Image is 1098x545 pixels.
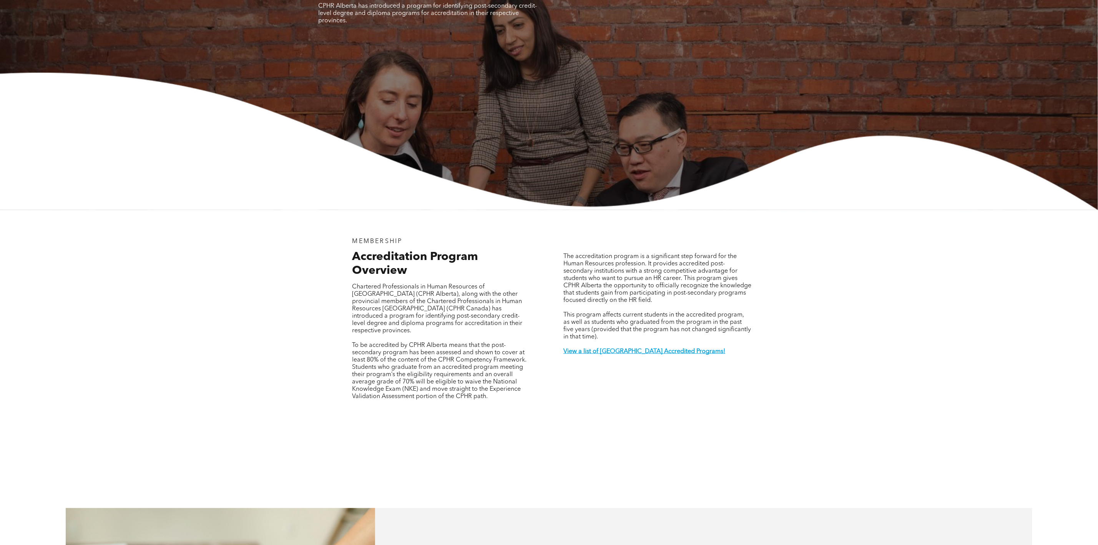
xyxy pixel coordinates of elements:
[352,251,478,277] span: Accreditation Program Overview
[563,348,725,355] a: View a list of [GEOGRAPHIC_DATA] Accredited Programs!
[352,284,523,334] span: Chartered Professionals in Human Resources of [GEOGRAPHIC_DATA] (CPHR Alberta), along with the ot...
[352,342,527,400] span: To be accredited by CPHR Alberta means that the post-secondary program has been assessed and show...
[319,3,537,24] span: CPHR Alberta has introduced a program for identifying post-secondary credit-level degree and dipl...
[563,253,751,303] span: The accreditation program is a significant step forward for the Human Resources profession. It pr...
[352,238,403,245] span: MEMBERSHIP
[563,312,751,340] span: This program affects current students in the accredited program, as well as students who graduate...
